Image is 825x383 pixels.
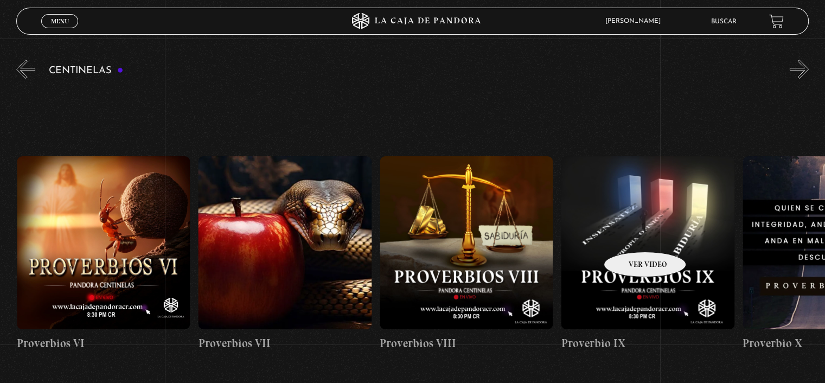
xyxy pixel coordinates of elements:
[380,335,553,352] h4: Proverbios VIII
[51,18,69,24] span: Menu
[769,14,784,29] a: View your shopping cart
[47,27,73,35] span: Cerrar
[17,335,190,352] h4: Proverbios VI
[49,66,123,76] h3: Centinelas
[790,60,809,79] button: Next
[711,18,737,25] a: Buscar
[561,335,734,352] h4: Proverbio IX
[16,60,35,79] button: Previous
[600,18,671,24] span: [PERSON_NAME]
[198,335,371,352] h4: Proverbios VII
